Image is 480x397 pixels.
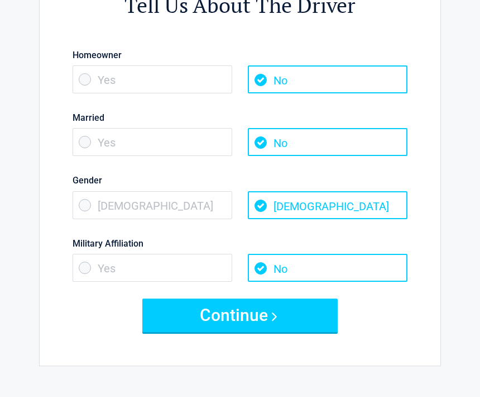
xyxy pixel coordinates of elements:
span: No [248,129,407,157]
label: Homeowner [73,48,407,63]
span: No [248,66,407,94]
span: [DEMOGRAPHIC_DATA] [73,192,232,220]
span: No [248,254,407,282]
span: Yes [73,254,232,282]
label: Married [73,111,407,126]
span: [DEMOGRAPHIC_DATA] [248,192,407,220]
label: Military Affiliation [73,237,407,252]
label: Gender [73,173,407,188]
span: Yes [73,129,232,157]
span: Yes [73,66,232,94]
button: Continue [142,299,338,333]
